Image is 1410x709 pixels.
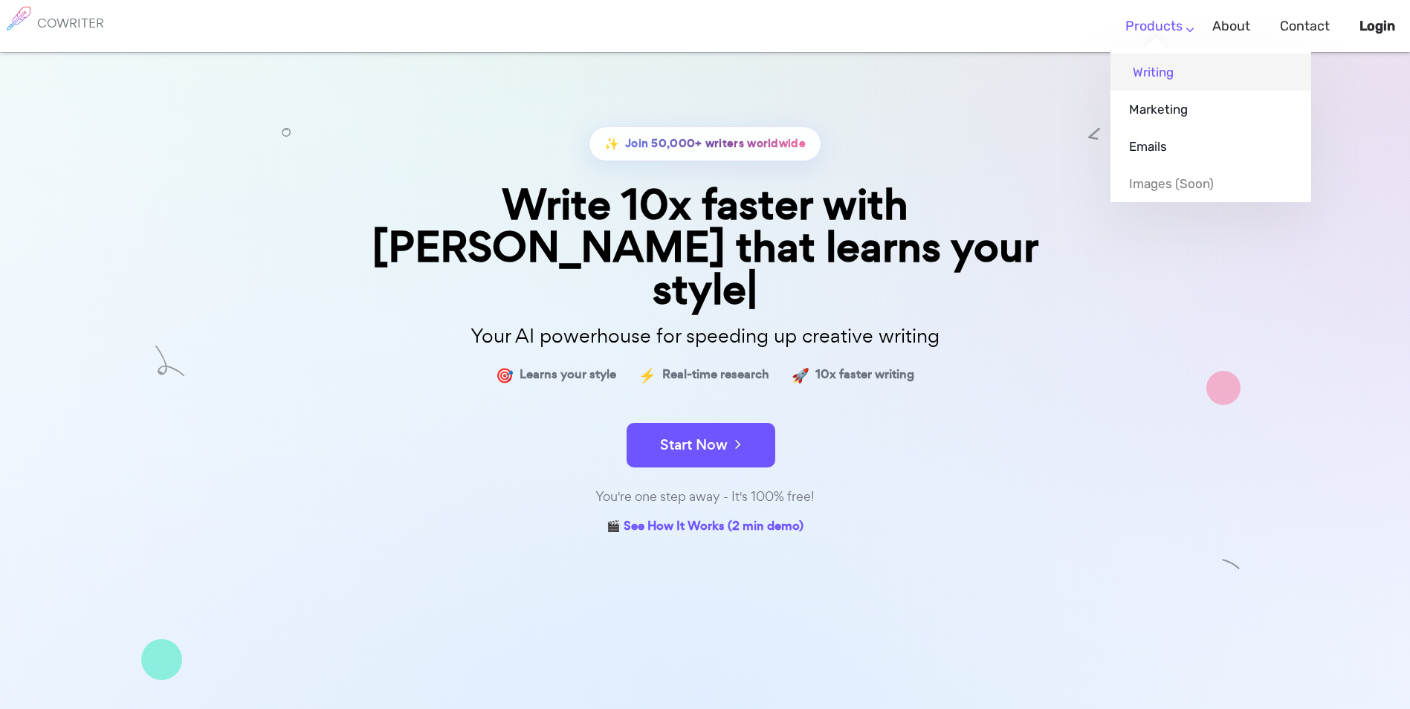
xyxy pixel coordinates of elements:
img: shape [282,123,291,132]
span: 10x faster writing [815,364,914,386]
a: Marketing [1110,91,1311,128]
span: 🎯 [496,364,514,386]
p: Your AI powerhouse for speeding up creative writing [334,320,1077,352]
div: You're one step away - It's 100% free! [334,486,1077,508]
a: Writing [1110,54,1311,91]
span: Join 50,000+ writers worldwide [625,133,806,155]
button: Start Now [627,423,775,467]
a: Products [1125,4,1183,48]
span: 🚀 [792,364,809,386]
img: shape [141,639,182,680]
img: shape [155,350,184,381]
a: Emails [1110,128,1311,165]
b: Login [1359,18,1395,34]
a: About [1212,4,1250,48]
img: shape [1088,123,1100,135]
a: 🎬 See How It Works (2 min demo) [607,516,803,539]
span: ⚡ [638,364,656,386]
a: Login [1359,4,1395,48]
div: Write 10x faster with [PERSON_NAME] that learns your style [334,184,1077,311]
span: Real-time research [662,364,769,386]
span: Learns your style [520,364,616,386]
img: shape [1222,560,1241,579]
img: shape [1206,371,1241,405]
h6: COWRITER [37,16,104,30]
span: ✨ [604,133,619,155]
a: Contact [1280,4,1330,48]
